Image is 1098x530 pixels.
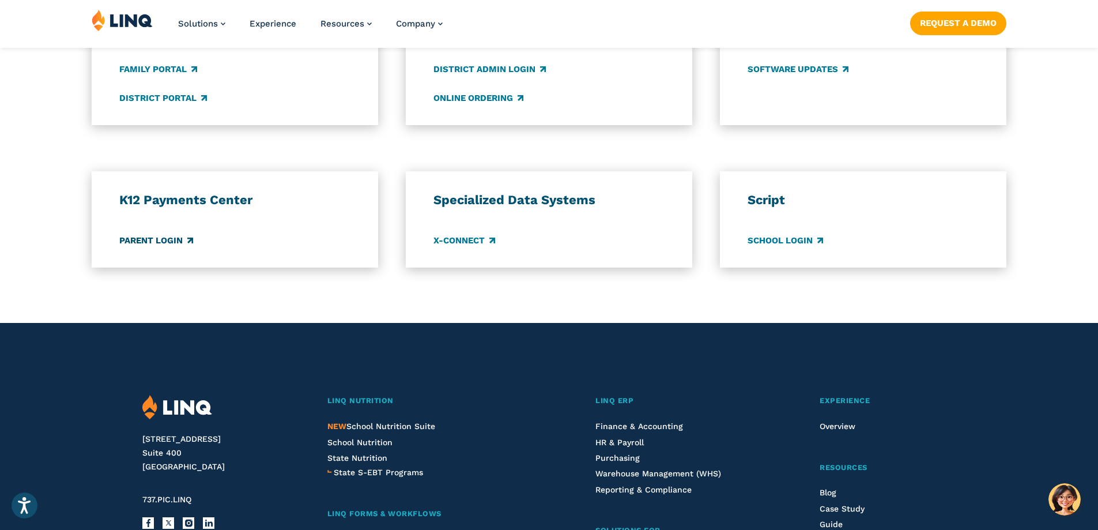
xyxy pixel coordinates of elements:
[396,18,443,29] a: Company
[327,509,442,518] span: LINQ Forms & Workflows
[178,9,443,47] nav: Primary Navigation
[910,9,1006,35] nav: Button Navigation
[595,438,644,447] a: HR & Payroll
[142,433,300,473] address: [STREET_ADDRESS] Suite 400 [GEOGRAPHIC_DATA]
[595,396,633,405] span: LINQ ERP
[595,453,640,463] a: Purchasing
[820,488,836,497] a: Blog
[119,234,193,247] a: Parent Login
[327,422,435,431] span: School Nutrition Suite
[327,422,435,431] a: NEWSchool Nutrition Suite
[92,9,153,31] img: LINQ | K‑12 Software
[748,234,823,247] a: School Login
[433,234,495,247] a: X-Connect
[820,520,843,529] a: Guide
[163,517,174,529] a: X
[334,468,423,477] span: State S-EBT Programs
[433,63,546,76] a: District Admin Login
[433,92,523,104] a: Online Ordering
[820,462,955,474] a: Resources
[1048,483,1081,516] button: Hello, have a question? Let’s chat.
[595,485,692,494] a: Reporting & Compliance
[320,18,372,29] a: Resources
[910,12,1006,35] a: Request a Demo
[595,469,721,478] a: Warehouse Management (WHS)
[748,63,848,76] a: Software Updates
[595,422,683,431] a: Finance & Accounting
[250,18,296,29] a: Experience
[595,395,759,407] a: LINQ ERP
[820,422,855,431] a: Overview
[142,395,212,420] img: LINQ | K‑12 Software
[748,192,979,208] h3: Script
[327,508,535,520] a: LINQ Forms & Workflows
[119,63,197,76] a: Family Portal
[119,92,207,104] a: District Portal
[820,396,870,405] span: Experience
[820,504,865,513] a: Case Study
[820,463,867,472] span: Resources
[119,192,351,208] h3: K12 Payments Center
[142,495,191,504] span: 737.PIC.LINQ
[433,192,665,208] h3: Specialized Data Systems
[334,466,423,479] a: State S-EBT Programs
[178,18,225,29] a: Solutions
[820,395,955,407] a: Experience
[320,18,364,29] span: Resources
[142,517,154,529] a: Facebook
[327,438,393,447] a: School Nutrition
[327,453,387,463] a: State Nutrition
[183,517,194,529] a: Instagram
[327,422,346,431] span: NEW
[396,18,435,29] span: Company
[327,395,535,407] a: LINQ Nutrition
[178,18,218,29] span: Solutions
[203,517,214,529] a: LinkedIn
[327,396,394,405] span: LINQ Nutrition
